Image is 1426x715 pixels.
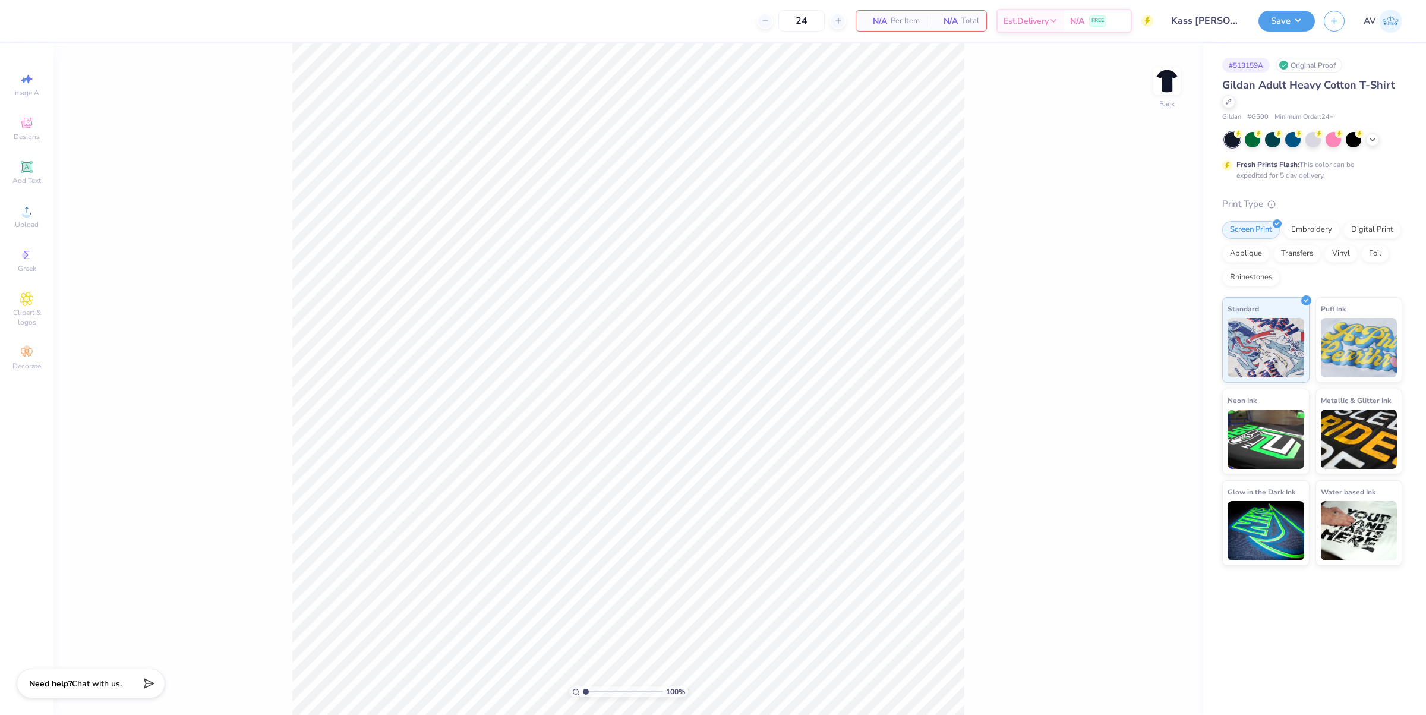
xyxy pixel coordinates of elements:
[961,15,979,27] span: Total
[1222,197,1402,211] div: Print Type
[1364,10,1402,33] a: AV
[1222,221,1280,239] div: Screen Print
[1222,78,1395,92] span: Gildan Adult Heavy Cotton T-Shirt
[1379,10,1402,33] img: Aargy Velasco
[1159,99,1175,109] div: Back
[1364,14,1376,28] span: AV
[934,15,958,27] span: N/A
[18,264,36,273] span: Greek
[1222,112,1241,122] span: Gildan
[1236,159,1383,181] div: This color can be expedited for 5 day delivery.
[1228,394,1257,407] span: Neon Ink
[778,10,825,32] input: – –
[1321,394,1391,407] span: Metallic & Glitter Ink
[12,176,41,185] span: Add Text
[1228,410,1304,469] img: Neon Ink
[1247,112,1269,122] span: # G500
[14,132,40,141] span: Designs
[1321,486,1375,498] span: Water based Ink
[1004,15,1049,27] span: Est. Delivery
[1228,318,1304,377] img: Standard
[1155,69,1179,93] img: Back
[1236,160,1299,169] strong: Fresh Prints Flash:
[1228,486,1295,498] span: Glow in the Dark Ink
[1070,15,1084,27] span: N/A
[1321,318,1397,377] img: Puff Ink
[1222,58,1270,73] div: # 513159A
[1091,17,1104,25] span: FREE
[1258,11,1315,32] button: Save
[891,15,920,27] span: Per Item
[1222,269,1280,286] div: Rhinestones
[1324,245,1358,263] div: Vinyl
[1321,303,1346,315] span: Puff Ink
[1274,112,1334,122] span: Minimum Order: 24 +
[15,220,39,229] span: Upload
[1321,410,1397,469] img: Metallic & Glitter Ink
[1361,245,1389,263] div: Foil
[13,88,41,97] span: Image AI
[1162,9,1250,33] input: Untitled Design
[1228,303,1259,315] span: Standard
[29,678,72,689] strong: Need help?
[1343,221,1401,239] div: Digital Print
[6,308,48,327] span: Clipart & logos
[1228,501,1304,560] img: Glow in the Dark Ink
[72,678,122,689] span: Chat with us.
[1321,501,1397,560] img: Water based Ink
[1222,245,1270,263] div: Applique
[1283,221,1340,239] div: Embroidery
[863,15,887,27] span: N/A
[666,686,685,697] span: 100 %
[1273,245,1321,263] div: Transfers
[12,361,41,371] span: Decorate
[1276,58,1342,73] div: Original Proof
